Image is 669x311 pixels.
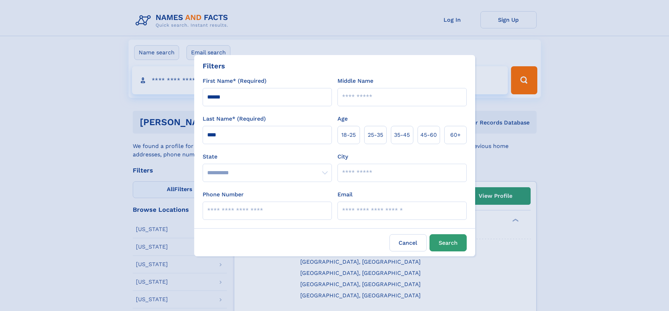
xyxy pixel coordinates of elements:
label: City [337,153,348,161]
div: Filters [203,61,225,71]
span: 60+ [450,131,461,139]
span: 45‑60 [420,131,437,139]
label: Last Name* (Required) [203,115,266,123]
label: First Name* (Required) [203,77,267,85]
button: Search [429,234,467,251]
label: State [203,153,332,161]
span: 18‑25 [341,131,356,139]
span: 25‑35 [368,131,383,139]
label: Middle Name [337,77,373,85]
label: Cancel [389,234,427,251]
span: 35‑45 [394,131,410,139]
label: Email [337,190,353,199]
label: Age [337,115,348,123]
label: Phone Number [203,190,244,199]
